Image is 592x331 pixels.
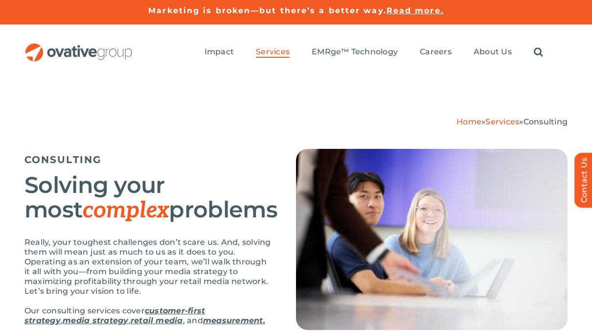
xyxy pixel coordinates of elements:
[203,316,265,325] a: measurement.
[534,47,543,58] a: Search
[296,149,568,330] img: Consulting – Hero
[524,117,568,126] span: Consulting
[205,37,543,68] nav: Menu
[24,306,205,325] a: customer-first strategy
[24,173,272,223] h2: Solving your most problems
[456,117,481,126] a: Home
[24,237,272,296] p: Really, your toughest challenges don’t scare us. And, solving them will mean just as much to us a...
[387,6,444,15] a: Read more.
[256,47,290,58] a: Services
[312,47,398,58] a: EMRge™ Technology
[148,6,387,15] a: Marketing is broken—but there’s a better way.
[312,47,398,57] span: EMRge™ Technology
[474,47,512,57] span: About Us
[456,117,568,126] span: » »
[474,47,512,58] a: About Us
[131,316,183,325] a: retail media
[24,42,133,51] a: OG_Full_horizontal_RGB
[83,197,169,224] em: complex
[205,47,234,58] a: Impact
[420,47,452,57] span: Careers
[420,47,452,58] a: Careers
[63,316,128,325] a: media strategy
[24,306,272,326] p: Our consulting services cover , , , and
[24,154,272,165] h5: CONSULTING
[205,47,234,57] span: Impact
[256,47,290,57] span: Services
[485,117,519,126] a: Services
